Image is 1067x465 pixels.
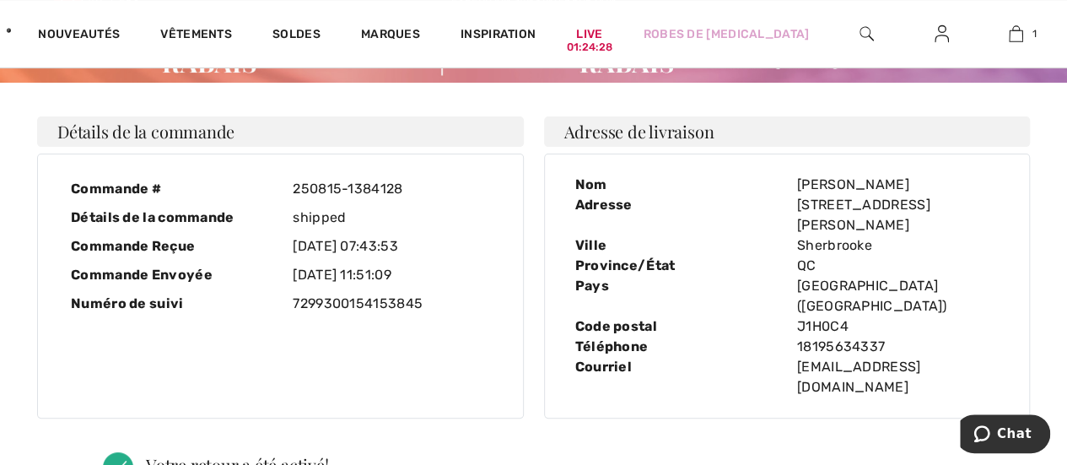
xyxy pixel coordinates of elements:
[37,116,524,147] h4: Détails de la commande
[565,195,787,235] div: Adresse
[461,27,536,45] span: Inspiration
[787,235,1009,256] div: Sherbrooke
[361,27,420,45] a: Marques
[280,232,502,261] div: [DATE] 07:43:53
[1032,26,1036,41] span: 1
[565,316,787,337] div: Code postal
[7,14,11,47] img: 1ère Avenue
[787,337,1009,357] div: 18195634337
[787,316,1009,337] div: J1H0C4
[58,232,280,261] div: Commande Reçue
[280,203,502,232] div: shipped
[979,24,1053,44] a: 1
[544,116,1031,147] h4: Adresse de livraison
[960,414,1050,457] iframe: Ouvre un widget dans lequel vous pouvez chatter avec l’un de nos agents
[280,261,502,289] div: [DATE] 11:51:09
[565,175,787,195] div: Nom
[565,256,787,276] div: Province/État
[567,40,612,56] div: 01:24:28
[280,289,502,318] div: 7299300154153845
[58,261,280,289] div: Commande Envoyée
[1009,24,1023,44] img: Mon panier
[576,25,602,43] a: Live01:24:28
[565,235,787,256] div: Ville
[860,24,874,44] img: recherche
[787,276,1009,316] div: [GEOGRAPHIC_DATA] ([GEOGRAPHIC_DATA])
[58,175,280,203] div: Commande #
[921,24,962,45] a: Se connecter
[787,256,1009,276] div: QC
[160,27,232,45] a: Vêtements
[280,175,502,203] div: 250815-1384128
[565,357,787,397] div: Courriel
[565,276,787,316] div: Pays
[38,27,120,45] a: Nouveautés
[787,195,1009,235] div: [STREET_ADDRESS][PERSON_NAME]
[272,27,321,45] a: Soldes
[935,24,949,44] img: Mes infos
[58,289,280,318] div: Numéro de suivi
[565,337,787,357] div: Téléphone
[58,203,280,232] div: Détails de la commande
[787,175,1009,195] div: [PERSON_NAME]
[787,357,1009,397] div: [EMAIL_ADDRESS][DOMAIN_NAME]
[643,25,809,43] a: Robes de [MEDICAL_DATA]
